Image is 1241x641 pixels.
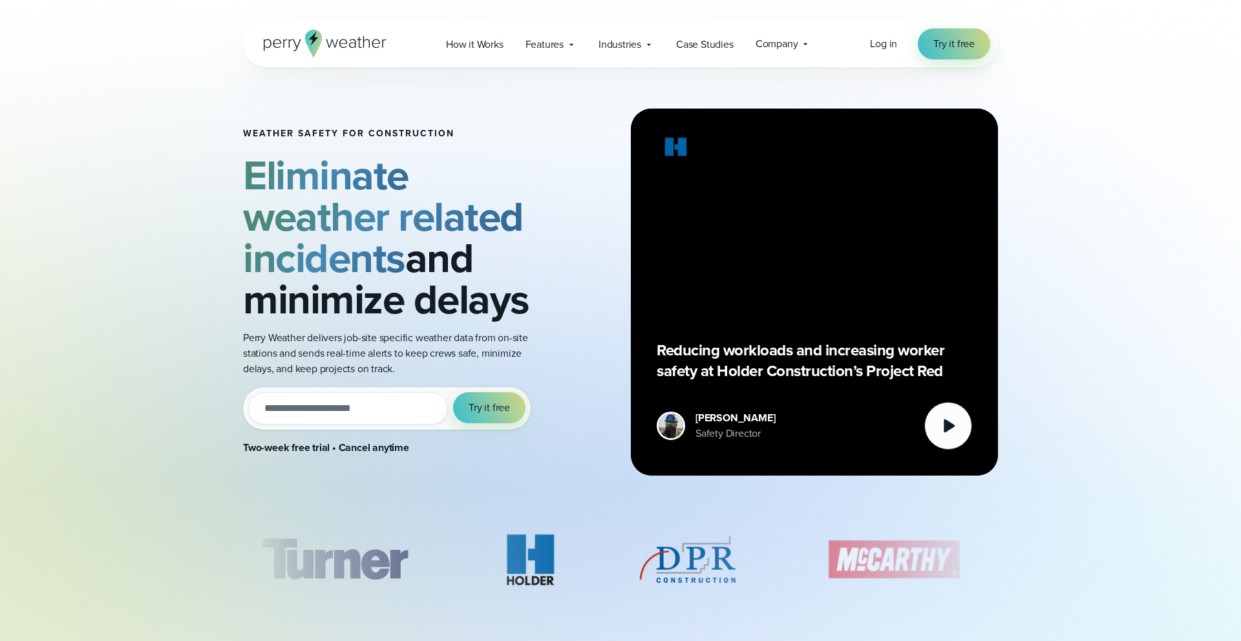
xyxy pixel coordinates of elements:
h1: Weather safety for Construction [243,129,546,139]
h2: and minimize delays [243,154,546,320]
strong: Eliminate weather related incidents [243,145,524,288]
span: Company [756,36,798,52]
div: Safety Director [695,426,775,441]
p: Reducing workloads and increasing worker safety at Holder Construction’s Project Red [657,340,972,381]
span: Features [525,37,564,52]
span: Try it free [933,36,975,52]
div: 4 of 8 [801,527,985,592]
div: 3 of 8 [636,527,739,592]
img: Holder.svg [657,134,695,164]
span: Try it free [469,400,510,415]
img: Turner-Construction_1.svg [243,527,427,592]
a: Try it free [918,28,990,59]
strong: Two-week free trial • Cancel anytime [243,440,409,455]
a: Case Studies [665,31,745,58]
img: Holder.svg [489,527,573,592]
div: [PERSON_NAME] [695,410,775,426]
span: Industries [599,37,641,52]
div: 2 of 8 [489,527,573,592]
div: slideshow [243,527,998,598]
img: Merco Chantres Headshot [659,414,683,438]
a: How it Works [435,31,514,58]
div: 1 of 8 [243,527,427,592]
img: McCarthy.svg [801,527,985,592]
span: Case Studies [676,37,734,52]
span: Log in [870,36,897,51]
span: How it Works [446,37,504,52]
p: Perry Weather delivers job-site specific weather data from on-site stations and sends real-time a... [243,330,546,377]
button: Try it free [453,392,525,423]
a: Log in [870,36,897,52]
img: DPR-Construction.svg [636,527,739,592]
